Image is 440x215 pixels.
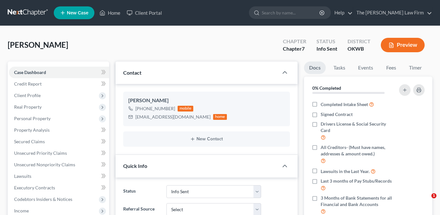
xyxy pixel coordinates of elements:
span: Lawsuits in the Last Year. [321,168,370,175]
div: Status [316,38,337,45]
span: Credit Report [14,81,42,87]
span: Lawsuits [14,173,31,179]
span: Case Dashboard [14,70,46,75]
div: District [348,38,371,45]
span: Secured Claims [14,139,45,144]
label: Status [120,185,163,198]
input: Search by name... [262,7,320,19]
span: Unsecured Nonpriority Claims [14,162,75,167]
div: [EMAIL_ADDRESS][DOMAIN_NAME] [135,114,211,120]
a: Fees [381,62,401,74]
a: Property Analysis [9,124,109,136]
a: Client Portal [124,7,165,19]
span: Completed Intake Sheet [321,101,368,108]
div: OKWB [348,45,371,53]
a: Home [96,7,124,19]
span: Personal Property [14,116,51,121]
span: All Creditors- (Must have names, addresses & amount owed.) [321,144,395,157]
span: Executory Contracts [14,185,55,190]
span: Property Analysis [14,127,50,133]
span: Drivers License & Social Security Card [321,121,395,134]
span: Signed Contract [321,111,353,118]
span: [PERSON_NAME] [8,40,68,49]
span: 7 [302,45,305,52]
div: [PERSON_NAME] [128,97,285,104]
a: Credit Report [9,78,109,90]
a: Unsecured Nonpriority Claims [9,159,109,170]
a: Docs [304,62,326,74]
span: Real Property [14,104,42,110]
span: Unsecured Priority Claims [14,150,67,156]
a: Executory Contracts [9,182,109,194]
div: Info Sent [316,45,337,53]
a: Unsecured Priority Claims [9,147,109,159]
span: Income [14,208,29,213]
span: 1 [431,193,436,198]
div: Chapter [283,45,306,53]
strong: 0% Completed [312,85,341,91]
iframe: Intercom live chat [418,193,434,209]
span: Codebtors Insiders & Notices [14,196,72,202]
span: Contact [123,70,141,76]
a: Help [331,7,353,19]
a: The [PERSON_NAME] Law Firm [353,7,432,19]
div: Chapter [283,38,306,45]
span: Quick Info [123,163,147,169]
div: home [213,114,227,120]
a: Case Dashboard [9,67,109,78]
button: New Contact [128,136,285,142]
a: Lawsuits [9,170,109,182]
span: 3 Months of Bank Statements for all Financial and Bank Accounts [321,195,395,208]
a: Secured Claims [9,136,109,147]
button: Preview [381,38,425,52]
a: Timer [404,62,427,74]
span: New Case [67,11,88,15]
span: Client Profile [14,93,41,98]
div: mobile [178,106,194,112]
a: Events [353,62,378,74]
div: [PHONE_NUMBER] [135,105,175,112]
a: Tasks [328,62,350,74]
span: Last 3 months of Pay Stubs/Records [321,178,392,184]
